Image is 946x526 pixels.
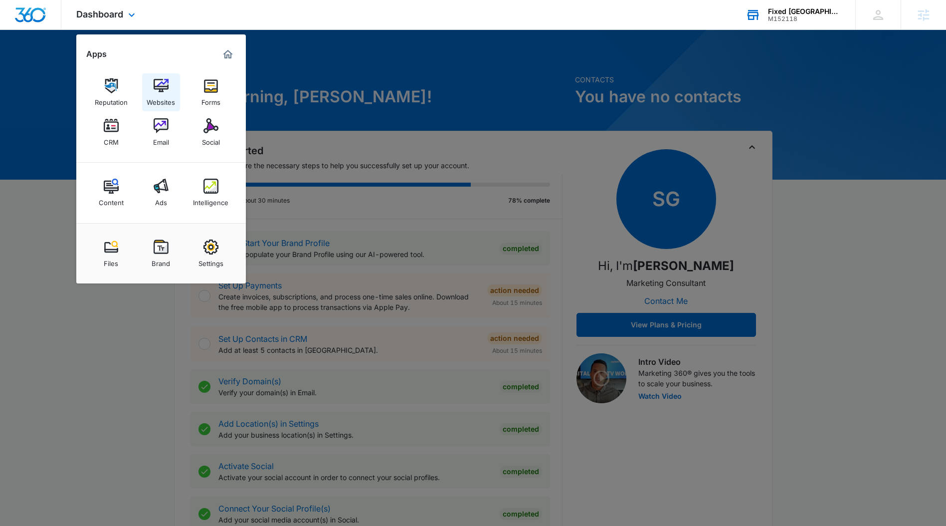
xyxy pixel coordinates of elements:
a: Settings [192,235,230,272]
a: Intelligence [192,174,230,212]
a: Email [142,113,180,151]
div: account name [768,7,841,15]
a: Ads [142,174,180,212]
div: CRM [104,133,119,146]
a: Content [92,174,130,212]
a: Websites [142,73,180,111]
h2: Apps [86,49,107,59]
div: Settings [198,255,223,267]
a: Social [192,113,230,151]
a: CRM [92,113,130,151]
a: Brand [142,235,180,272]
a: Files [92,235,130,272]
a: Marketing 360® Dashboard [220,46,236,62]
div: Ads [155,194,167,207]
div: Reputation [95,93,128,106]
div: Forms [201,93,220,106]
div: Websites [147,93,175,106]
a: Forms [192,73,230,111]
div: Intelligence [193,194,228,207]
div: Files [104,255,118,267]
span: Dashboard [76,9,123,19]
div: account id [768,15,841,22]
div: Content [99,194,124,207]
div: Brand [152,255,170,267]
a: Reputation [92,73,130,111]
div: Social [202,133,220,146]
div: Email [153,133,169,146]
